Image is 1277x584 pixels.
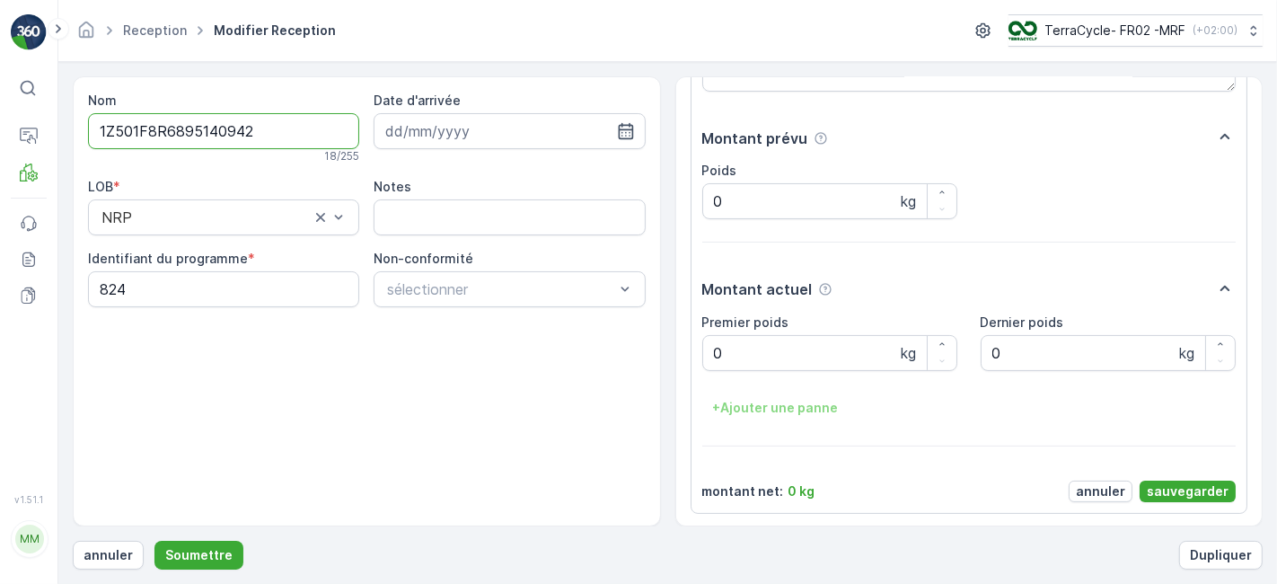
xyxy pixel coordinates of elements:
p: Montant prévu [702,128,808,149]
label: Non-conformité [374,251,473,266]
p: + Ajouter une panne [713,399,839,417]
label: Date d'arrivée [374,93,461,108]
p: kg [1179,342,1194,364]
div: Aide Icône d'info-bulle [818,282,832,296]
label: Poids [702,163,737,178]
label: LOB [88,179,113,194]
label: Nom [88,93,117,108]
button: sauvegarder [1140,481,1236,502]
p: kg [901,190,916,212]
p: annuler [1076,482,1125,500]
p: TerraCycle- FR02 -MRF [1044,22,1185,40]
label: Identifiant du programme [88,251,248,266]
p: Soumettre [165,546,233,564]
p: annuler [84,546,133,564]
p: sélectionner [387,279,613,300]
button: Soumettre [154,541,243,570]
p: kg [901,342,916,364]
input: dd/mm/yyyy [374,113,645,149]
button: MM [11,509,47,570]
label: Notes [374,179,411,194]
p: sauvegarder [1147,482,1229,500]
p: montant net : [702,482,784,500]
button: annuler [1069,481,1132,502]
img: terracycle.png [1008,21,1037,40]
div: MM [15,525,44,553]
button: annuler [73,541,144,570]
div: Aide Icône d'info-bulle [814,131,828,146]
span: v 1.51.1 [11,494,47,505]
img: logo [11,14,47,50]
label: Dernier poids [981,314,1064,330]
a: Page d'accueil [76,27,96,42]
button: +Ajouter une panne [702,394,850,422]
p: 0 kg [788,482,815,500]
p: ( +02:00 ) [1193,23,1237,38]
p: 18 / 255 [324,149,359,164]
p: Dupliquer [1190,546,1252,564]
p: Montant actuel [702,279,813,300]
label: Premier poids [702,314,789,330]
span: Modifier Reception [210,22,339,40]
button: Dupliquer [1179,541,1263,570]
button: TerraCycle- FR02 -MRF(+02:00) [1008,14,1263,47]
a: Reception [123,22,187,38]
